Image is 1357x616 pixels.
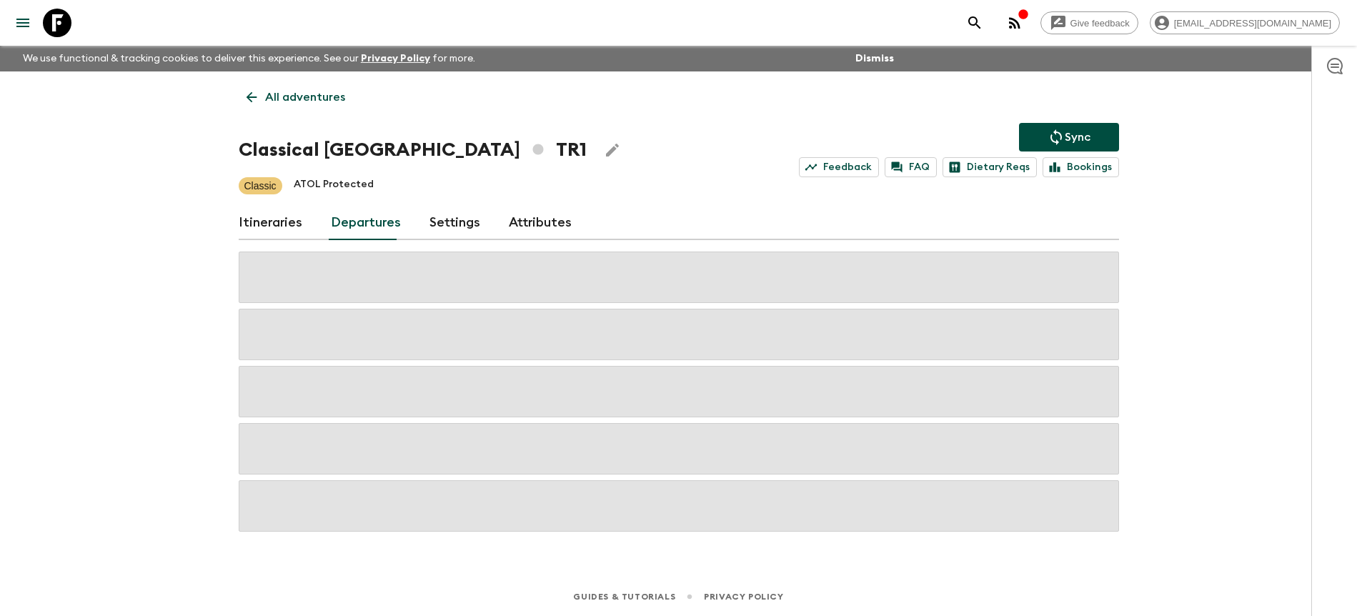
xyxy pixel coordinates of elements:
p: All adventures [265,89,345,106]
button: Edit Adventure Title [598,136,627,164]
h1: Classical [GEOGRAPHIC_DATA] TR1 [239,136,587,164]
button: menu [9,9,37,37]
a: All adventures [239,83,353,111]
a: FAQ [885,157,937,177]
p: ATOL Protected [294,177,374,194]
p: Classic [244,179,277,193]
p: We use functional & tracking cookies to deliver this experience. See our for more. [17,46,481,71]
span: [EMAIL_ADDRESS][DOMAIN_NAME] [1166,18,1339,29]
a: Dietary Reqs [943,157,1037,177]
a: Privacy Policy [704,589,783,605]
button: Sync adventure departures to the booking engine [1019,123,1119,151]
div: [EMAIL_ADDRESS][DOMAIN_NAME] [1150,11,1340,34]
span: Give feedback [1063,18,1138,29]
a: Itineraries [239,206,302,240]
a: Feedback [799,157,879,177]
a: Guides & Tutorials [573,589,675,605]
a: Settings [429,206,480,240]
button: Dismiss [852,49,898,69]
a: Bookings [1043,157,1119,177]
a: Privacy Policy [361,54,430,64]
a: Give feedback [1040,11,1138,34]
button: search adventures [960,9,989,37]
a: Attributes [509,206,572,240]
a: Departures [331,206,401,240]
p: Sync [1065,129,1090,146]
